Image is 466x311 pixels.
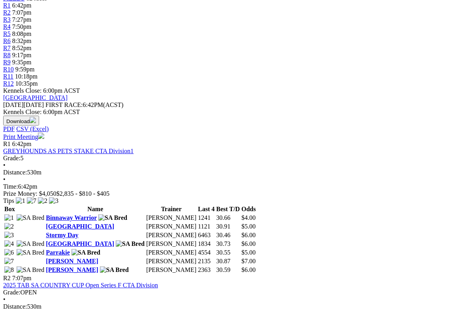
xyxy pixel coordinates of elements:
span: 7:50pm [12,23,32,30]
span: 7:07pm [12,275,32,281]
a: Stormy Day [46,232,78,238]
img: SA Bred [100,266,129,274]
img: 1 [16,197,25,204]
span: 9:35pm [12,59,32,66]
div: 5 [3,155,463,162]
span: Distance: [3,169,27,176]
span: • [3,296,6,303]
div: Download [3,126,463,133]
td: 4554 [197,249,215,257]
span: • [3,176,6,183]
td: [PERSON_NAME] [146,231,197,239]
span: $5.00 [241,223,256,230]
span: 9:59pm [15,66,35,73]
a: R5 [3,30,11,37]
img: SA Bred [116,240,145,247]
a: R1 [3,2,11,9]
a: R6 [3,37,11,44]
th: Best T/D [216,205,241,213]
span: R8 [3,52,11,58]
a: 2025 TAB SA COUNTRY CUP Open Series F CTA Division [3,282,158,289]
a: [PERSON_NAME] [46,258,98,264]
td: [PERSON_NAME] [146,214,197,222]
td: [PERSON_NAME] [146,240,197,248]
img: 1 [4,214,14,221]
td: 30.55 [216,249,241,257]
img: SA Bred [17,266,45,274]
span: 8:52pm [12,45,32,51]
img: 4 [4,240,14,247]
a: Parrakie [46,249,70,256]
th: Trainer [146,205,197,213]
div: Kennels Close: 6:00pm ACST [3,109,463,116]
span: R11 [3,73,13,80]
a: [GEOGRAPHIC_DATA] [46,240,114,247]
img: SA Bred [98,214,127,221]
span: Time: [3,183,18,190]
img: 2 [4,223,14,230]
span: Distance: [3,303,27,310]
a: R2 [3,9,11,16]
img: 3 [49,197,58,204]
img: 8 [4,266,14,274]
span: $6.00 [241,266,256,273]
span: 8:08pm [12,30,32,37]
a: [GEOGRAPHIC_DATA] [3,94,68,101]
span: $6.00 [241,240,256,247]
span: 7:07pm [12,9,32,16]
img: download.svg [30,117,36,123]
span: [DATE] [3,101,24,108]
span: 6:42pm [12,141,32,147]
td: [PERSON_NAME] [146,257,197,265]
a: R4 [3,23,11,30]
div: OPEN [3,289,463,296]
span: Box [4,206,15,212]
span: $5.00 [241,249,256,256]
a: Binnaway Warrior [46,214,97,221]
img: SA Bred [17,240,45,247]
td: 30.73 [216,240,241,248]
span: 6:42pm [12,2,32,9]
img: 2 [38,197,47,204]
span: Kennels Close: 6:00pm ACST [3,87,80,94]
span: 10:18pm [15,73,38,80]
a: R3 [3,16,11,23]
img: SA Bred [17,214,45,221]
th: Last 4 [197,205,215,213]
td: 30.66 [216,214,241,222]
span: $7.00 [241,258,256,264]
td: 1121 [197,223,215,230]
img: SA Bred [71,249,100,256]
a: GREYHOUNDS AS PETS STAKE CTA Division1 [3,148,133,154]
span: 10:35pm [15,80,38,87]
img: 6 [4,249,14,256]
span: $4.00 [241,214,256,221]
img: 3 [4,232,14,239]
td: [PERSON_NAME] [146,223,197,230]
div: 530m [3,169,463,176]
span: Grade: [3,155,21,161]
span: R2 [3,275,11,281]
td: 2363 [197,266,215,274]
a: R9 [3,59,11,66]
img: SA Bred [17,249,45,256]
img: 7 [4,258,14,265]
button: Download [3,116,39,126]
span: FIRST RACE: [45,101,83,108]
th: Name [45,205,145,213]
div: 530m [3,303,463,310]
td: [PERSON_NAME] [146,266,197,274]
td: 30.46 [216,231,241,239]
span: 8:32pm [12,37,32,44]
a: R7 [3,45,11,51]
a: [GEOGRAPHIC_DATA] [46,223,114,230]
span: Grade: [3,289,21,296]
span: [DATE] [3,101,44,108]
td: [PERSON_NAME] [146,249,197,257]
